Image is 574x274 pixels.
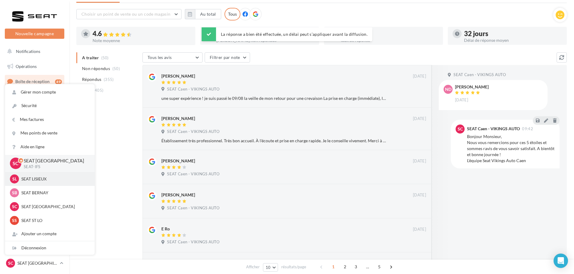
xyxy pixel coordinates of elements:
[453,72,506,78] span: SEAT Caen - VIKINGS AUTO
[464,38,562,42] div: Délai de réponse moyen
[24,164,85,170] p: SEAT-IFS
[21,176,87,182] p: SEAT LISIEUX
[161,226,170,232] div: E Ro
[4,60,66,73] a: Opérations
[24,157,85,164] p: SEAT [GEOGRAPHIC_DATA]
[4,45,63,58] button: Notifications
[55,79,62,84] div: 49
[4,75,66,88] a: Boîte de réception49
[340,262,350,272] span: 2
[4,150,66,163] a: Calendrier
[5,99,95,112] a: Sécurité
[458,126,463,132] span: SC
[76,9,182,19] button: Choisir un point de vente ou un code magasin
[13,160,19,167] span: SC
[413,192,426,198] span: [DATE]
[455,97,468,103] span: [DATE]
[161,95,387,101] div: une super expérience ! je suis passé le 09/08 la veille de mon retour pour une crevaison La prise...
[4,185,66,203] a: Campagnes DataOnDemand
[266,265,271,270] span: 10
[246,264,260,270] span: Afficher
[161,192,195,198] div: [PERSON_NAME]
[351,262,361,272] span: 3
[16,64,37,69] span: Opérations
[363,262,372,272] span: ...
[12,204,17,210] span: SC
[167,205,219,211] span: SEAT Caen - VIKINGS AUTO
[554,254,568,268] div: Open Intercom Messenger
[455,85,489,89] div: [PERSON_NAME]
[413,159,426,164] span: [DATE]
[21,190,87,196] p: SEAT BERNAY
[185,9,221,19] button: Au total
[5,113,95,126] a: Mes factures
[413,227,426,232] span: [DATE]
[142,52,203,63] button: Tous les avis
[5,126,95,140] a: Mes points de vente
[12,176,17,182] span: SL
[195,9,221,19] button: Au total
[161,158,195,164] div: [PERSON_NAME]
[374,262,384,272] span: 5
[5,227,95,241] div: Ajouter un compte
[467,134,555,164] div: Bonjour Monsieur, Nous vous remercions pour ces 5 étoiles et sommes ravis de vous savoir satisfai...
[224,8,240,20] div: Tous
[5,29,64,39] button: Nouvelle campagne
[202,27,372,41] div: La réponse a bien été effectuée, un délai peut s’appliquer avant la diffusion.
[340,30,438,37] div: 88 %
[167,129,219,134] span: SEAT Caen - VIKINGS AUTO
[281,264,306,270] span: résultats/page
[167,87,219,92] span: SEAT Caen - VIKINGS AUTO
[4,165,66,183] a: PLV et print personnalisable
[205,52,250,63] button: Filtrer par note
[82,76,102,82] span: Répondus
[167,239,219,245] span: SEAT Caen - VIKINGS AUTO
[93,30,191,37] div: 4.6
[112,66,120,71] span: (50)
[4,135,66,148] a: Médiathèque
[93,88,104,93] span: (405)
[328,262,338,272] span: 1
[8,260,13,266] span: SC
[12,190,17,196] span: SB
[167,171,219,177] span: SEAT Caen - VIKINGS AUTO
[413,116,426,122] span: [DATE]
[4,106,66,118] a: Campagnes
[15,79,50,84] span: Boîte de réception
[161,73,195,79] div: [PERSON_NAME]
[5,241,95,255] div: Déconnexion
[161,138,387,144] div: Établissement très professionnel. Très bon accueil. À l'écoute et prise en charge rapide. Je le c...
[5,257,64,269] a: SC SEAT [GEOGRAPHIC_DATA]
[4,120,66,133] a: Contacts
[93,38,191,43] div: Note moyenne
[5,140,95,154] a: Aide en ligne
[413,74,426,79] span: [DATE]
[12,217,17,223] span: SS
[5,85,95,99] a: Gérer mon compte
[104,77,114,82] span: (355)
[21,217,87,223] p: SEAT ST LO
[4,91,66,103] a: Visibilité en ligne
[81,11,170,17] span: Choisir un point de vente ou un code magasin
[263,263,278,272] button: 10
[21,204,87,210] p: SEAT [GEOGRAPHIC_DATA]
[16,49,40,54] span: Notifications
[82,66,110,72] span: Non répondus
[467,127,520,131] div: SEAT Caen - VIKINGS AUTO
[340,38,438,42] div: Taux de réponse
[161,115,195,122] div: [PERSON_NAME]
[148,55,172,60] span: Tous les avis
[464,30,562,37] div: 32 jours
[17,260,57,266] p: SEAT [GEOGRAPHIC_DATA]
[522,127,533,131] span: 09:42
[445,86,451,92] span: ND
